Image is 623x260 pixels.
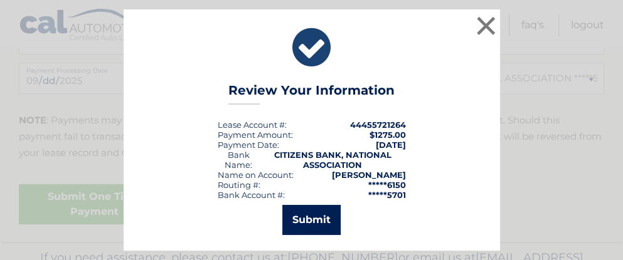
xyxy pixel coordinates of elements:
h3: Review Your Information [228,83,395,105]
strong: [PERSON_NAME] [332,170,406,180]
button: Submit [282,205,341,235]
div: Routing #: [218,180,260,190]
div: Name on Account: [218,170,294,180]
span: [DATE] [376,140,406,150]
div: Lease Account #: [218,120,287,130]
span: Payment Date [218,140,277,150]
strong: CITIZENS BANK, NATIONAL ASSOCIATION [274,150,391,170]
div: Bank Name: [218,150,260,170]
span: $1275.00 [370,130,406,140]
div: Bank Account #: [218,190,285,200]
button: × [474,13,499,38]
div: Payment Amount: [218,130,293,140]
div: : [218,140,279,150]
strong: 44455721264 [350,120,406,130]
